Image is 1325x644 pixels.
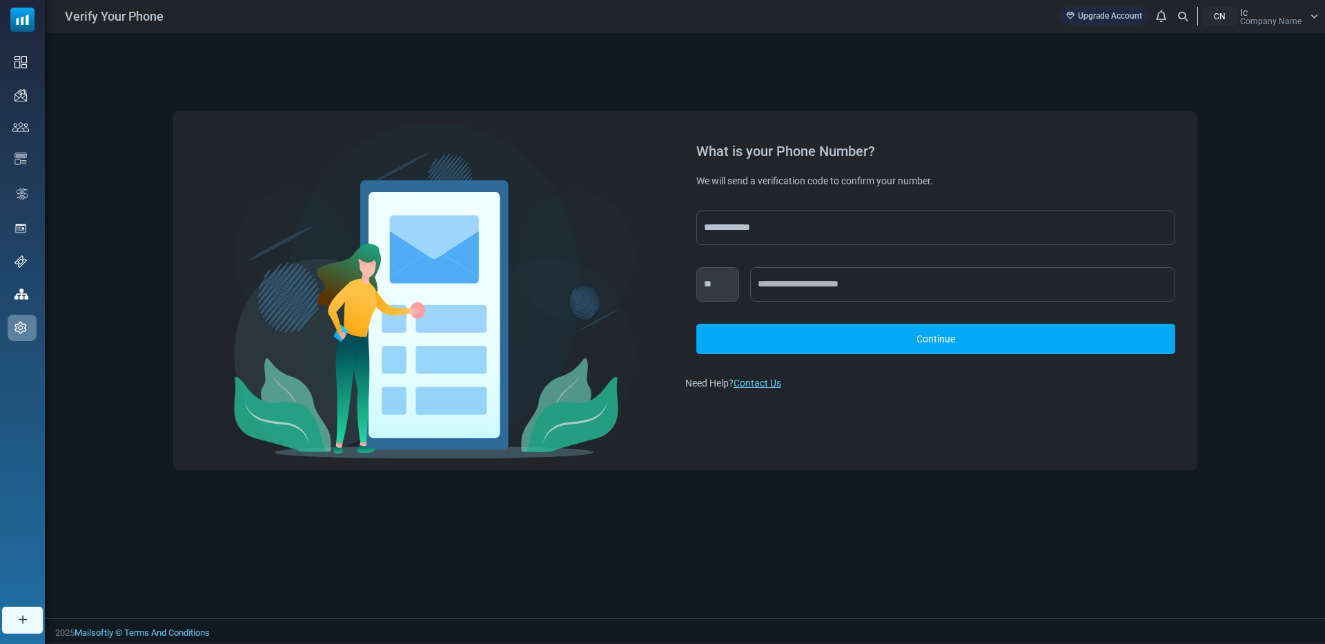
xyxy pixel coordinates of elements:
[696,324,1175,354] a: Continue
[696,144,1175,158] div: What is your Phone Number?
[1202,7,1237,26] div: CN
[1240,8,1248,17] span: Ic
[75,627,122,638] a: Mailsoftly ©
[12,122,29,132] img: contacts-icon.svg
[124,627,210,638] a: Terms And Conditions
[124,627,210,638] span: translation missing: en.layouts.footer.terms_and_conditions
[1240,17,1302,26] span: Company Name
[734,378,781,389] a: Contact Us
[1202,7,1318,26] a: CN Ic Company Name
[14,186,30,202] img: workflow.svg
[14,322,27,334] img: settings-icon.svg
[14,89,27,101] img: campaigns-icon.png
[10,8,35,32] img: mailsoftly_icon_blue_white.svg
[685,376,1186,391] div: Need Help?
[65,7,164,26] span: Verify Your Phone
[696,175,1175,188] div: We will send a verification code to confirm your number.
[14,222,27,235] img: landing_pages.svg
[1059,7,1149,25] a: Upgrade Account
[14,153,27,165] img: email-templates-icon.svg
[14,255,27,268] img: support-icon.svg
[14,56,27,68] img: dashboard-icon.svg
[45,618,1325,643] footer: 2025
